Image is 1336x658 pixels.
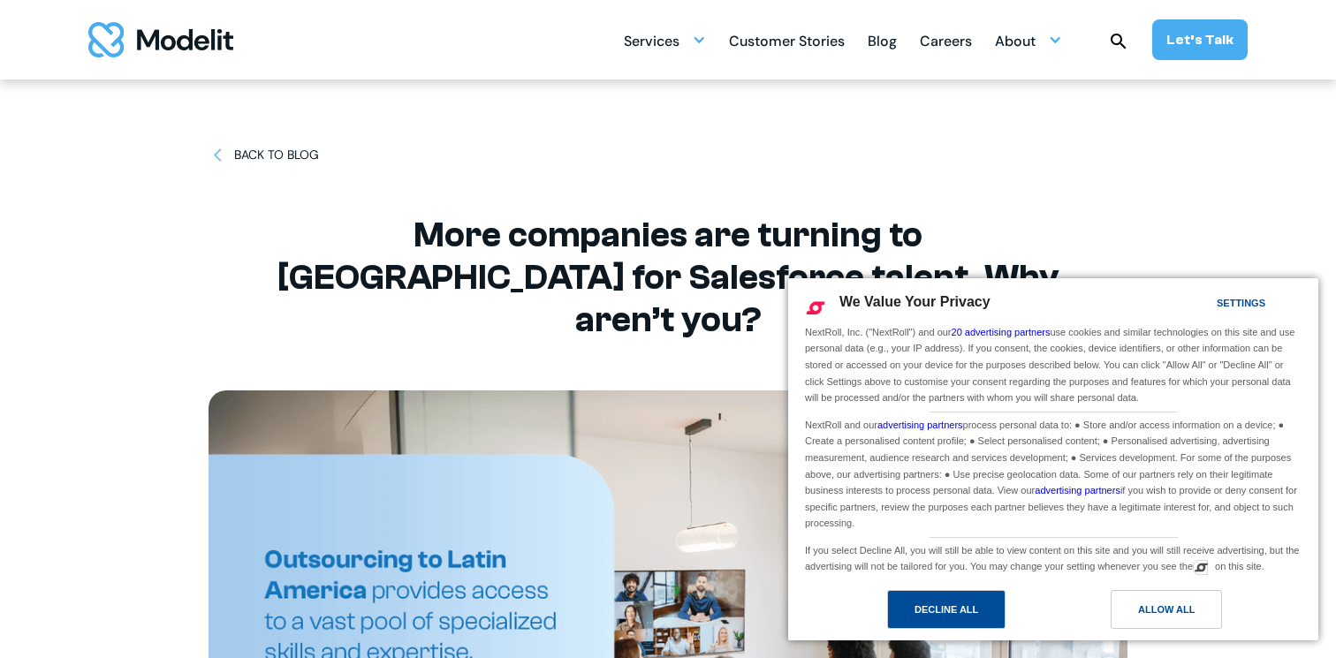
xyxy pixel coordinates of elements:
[839,294,991,309] span: We Value Your Privacy
[995,26,1036,60] div: About
[868,23,897,57] a: Blog
[1152,19,1248,60] a: Let’s Talk
[209,146,319,164] a: BACK TO BLOG
[952,327,1051,337] a: 20 advertising partners
[915,600,978,619] div: Decline All
[1186,289,1228,321] a: Settings
[868,26,897,60] div: Blog
[801,538,1305,577] div: If you select Decline All, you will still be able to view content on this site and you will still...
[801,322,1305,408] div: NextRoll, Inc. ("NextRoll") and our use cookies and similar technologies on this site and use per...
[995,23,1062,57] div: About
[1138,600,1195,619] div: Allow All
[234,146,319,164] div: BACK TO BLOG
[799,590,1053,638] a: Decline All
[1217,293,1265,313] div: Settings
[729,26,845,60] div: Customer Stories
[801,412,1305,533] div: NextRoll and our process personal data to: ● Store and/or access information on a device; ● Creat...
[1035,485,1120,495] a: advertising partners
[624,26,679,60] div: Services
[729,23,845,57] a: Customer Stories
[88,22,233,57] img: modelit logo
[1166,30,1234,49] div: Let’s Talk
[1053,590,1308,638] a: Allow All
[624,23,706,57] div: Services
[270,214,1066,341] h1: More companies are turning to [GEOGRAPHIC_DATA] for Salesforce talent. Why aren’t you?
[920,26,972,60] div: Careers
[877,420,963,430] a: advertising partners
[88,22,233,57] a: home
[920,23,972,57] a: Careers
